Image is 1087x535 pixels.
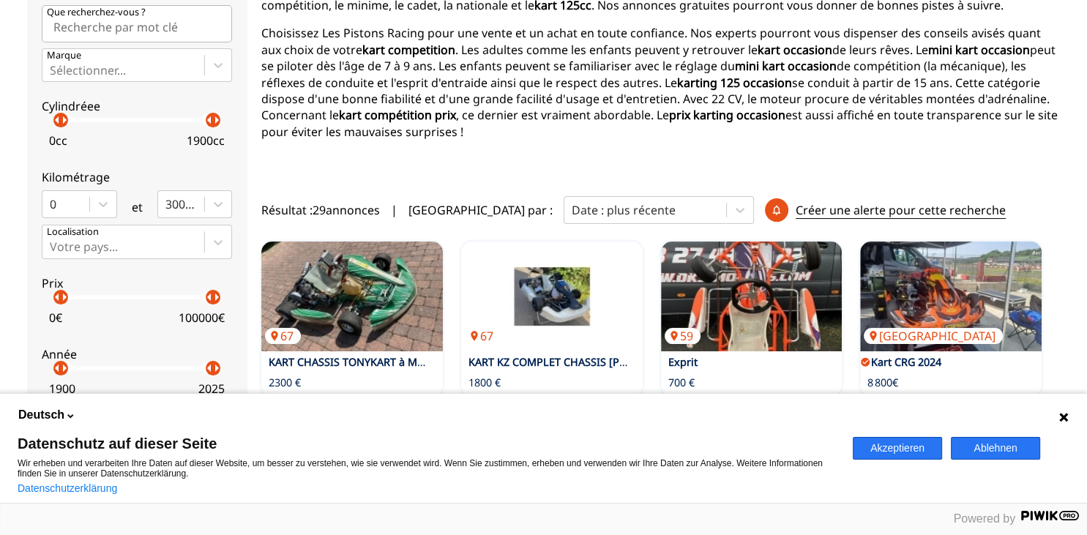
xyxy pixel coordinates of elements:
p: arrow_left [201,288,218,306]
img: Kart CRG 2024 [860,242,1042,351]
button: Ablehnen [951,437,1040,460]
input: 300000 [165,198,168,211]
p: arrow_right [56,288,73,306]
p: Marque [47,49,81,62]
p: 0 € [49,310,62,326]
strong: kart compétition prix [339,107,456,123]
p: arrow_left [48,111,66,129]
a: Datenschutzerklärung [18,482,117,494]
p: 59 [665,328,701,344]
strong: kart competition [362,42,455,58]
a: KART CHASSIS TONYKART à MOTEUR IAME X30 [269,355,501,369]
span: Deutsch [18,407,64,423]
p: 100000 € [179,310,225,326]
a: KART KZ COMPLET CHASSIS HAASE + MOTEUR PAVESI67 [461,242,643,351]
p: 67 [465,328,501,344]
img: KART KZ COMPLET CHASSIS HAASE + MOTEUR PAVESI [461,242,643,351]
span: Powered by [954,512,1016,525]
p: Localisation [47,225,99,239]
p: arrow_right [208,359,225,377]
a: Exprit59 [661,242,843,351]
strong: mini kart occasion [735,58,837,74]
p: Cylindréee [42,98,232,114]
p: arrow_right [208,111,225,129]
input: MarqueSélectionner... [50,64,53,77]
span: Datenschutz auf dieser Seite [18,436,835,451]
p: Wir erheben und verarbeiten Ihre Daten auf dieser Website, um besser zu verstehen, wie sie verwen... [18,458,835,479]
p: 8 800€ [867,375,898,390]
a: Exprit [668,355,698,369]
p: [GEOGRAPHIC_DATA] [864,328,1003,344]
img: KART CHASSIS TONYKART à MOTEUR IAME X30 [261,242,443,351]
p: 67 [265,328,301,344]
p: Créer une alerte pour cette recherche [796,202,1006,219]
p: 0 cc [49,132,67,149]
p: Kilométrage [42,169,232,185]
p: [GEOGRAPHIC_DATA] par : [408,202,553,218]
strong: mini kart occasion [928,42,1030,58]
p: 1800 € [468,375,501,390]
strong: kart occasion [758,42,832,58]
p: arrow_right [56,359,73,377]
p: Prix [42,275,232,291]
strong: karting 125 occasion [677,75,792,91]
p: 2300 € [269,375,301,390]
p: 700 € [668,375,695,390]
strong: prix karting occasion [669,107,785,123]
p: Que recherchez-vous ? [47,6,146,19]
a: KART KZ COMPLET CHASSIS [PERSON_NAME] + MOTEUR PAVESI [468,355,784,369]
input: 0 [50,198,53,211]
span: Résultat : 29 annonces [261,202,380,218]
p: arrow_left [201,359,218,377]
p: arrow_left [201,111,218,129]
p: Choisissez Les Pistons Racing pour une vente et un achat en toute confiance. Nos experts pourront... [261,25,1060,140]
input: Que recherchez-vous ? [42,5,232,42]
p: 1900 cc [187,132,225,149]
p: Année [42,346,232,362]
p: 2025 [198,381,225,397]
a: KART CHASSIS TONYKART à MOTEUR IAME X3067 [261,242,443,351]
button: Akzeptieren [853,437,942,460]
a: Kart CRG 2024 [871,355,941,369]
p: arrow_right [56,111,73,129]
p: arrow_left [48,288,66,306]
span: | [391,202,397,218]
p: arrow_right [208,288,225,306]
input: Votre pays... [50,240,53,253]
p: et [132,199,143,215]
p: 1900 [49,381,75,397]
img: Exprit [661,242,843,351]
a: Kart CRG 2024[GEOGRAPHIC_DATA] [860,242,1042,351]
p: arrow_left [48,359,66,377]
